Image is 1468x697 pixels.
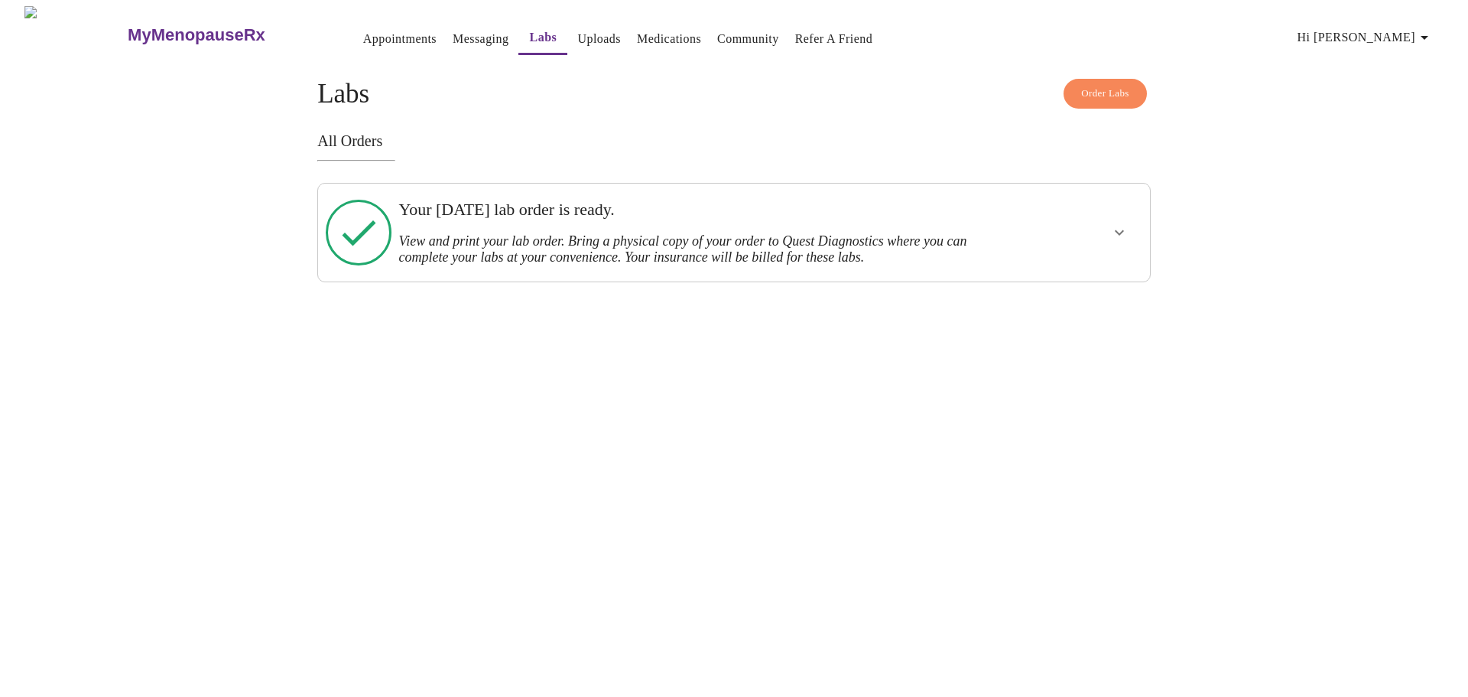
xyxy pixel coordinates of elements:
[126,8,326,62] a: MyMenopauseRx
[1101,214,1138,251] button: show more
[398,233,989,265] h3: View and print your lab order. Bring a physical copy of your order to Quest Diagnostics where you...
[637,28,701,50] a: Medications
[631,24,707,54] button: Medications
[1081,85,1129,103] span: Order Labs
[317,79,1151,109] h4: Labs
[128,25,265,45] h3: MyMenopauseRx
[357,24,443,54] button: Appointments
[24,6,126,64] img: MyMenopauseRx Logo
[530,27,557,48] a: Labs
[447,24,515,54] button: Messaging
[363,28,437,50] a: Appointments
[717,28,779,50] a: Community
[795,28,873,50] a: Refer a Friend
[518,22,567,55] button: Labs
[711,24,785,54] button: Community
[789,24,879,54] button: Refer a Friend
[1064,79,1147,109] button: Order Labs
[1297,27,1434,48] span: Hi [PERSON_NAME]
[317,132,1151,150] h3: All Orders
[398,200,989,220] h3: Your [DATE] lab order is ready.
[577,28,621,50] a: Uploads
[571,24,627,54] button: Uploads
[1291,22,1440,53] button: Hi [PERSON_NAME]
[453,28,508,50] a: Messaging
